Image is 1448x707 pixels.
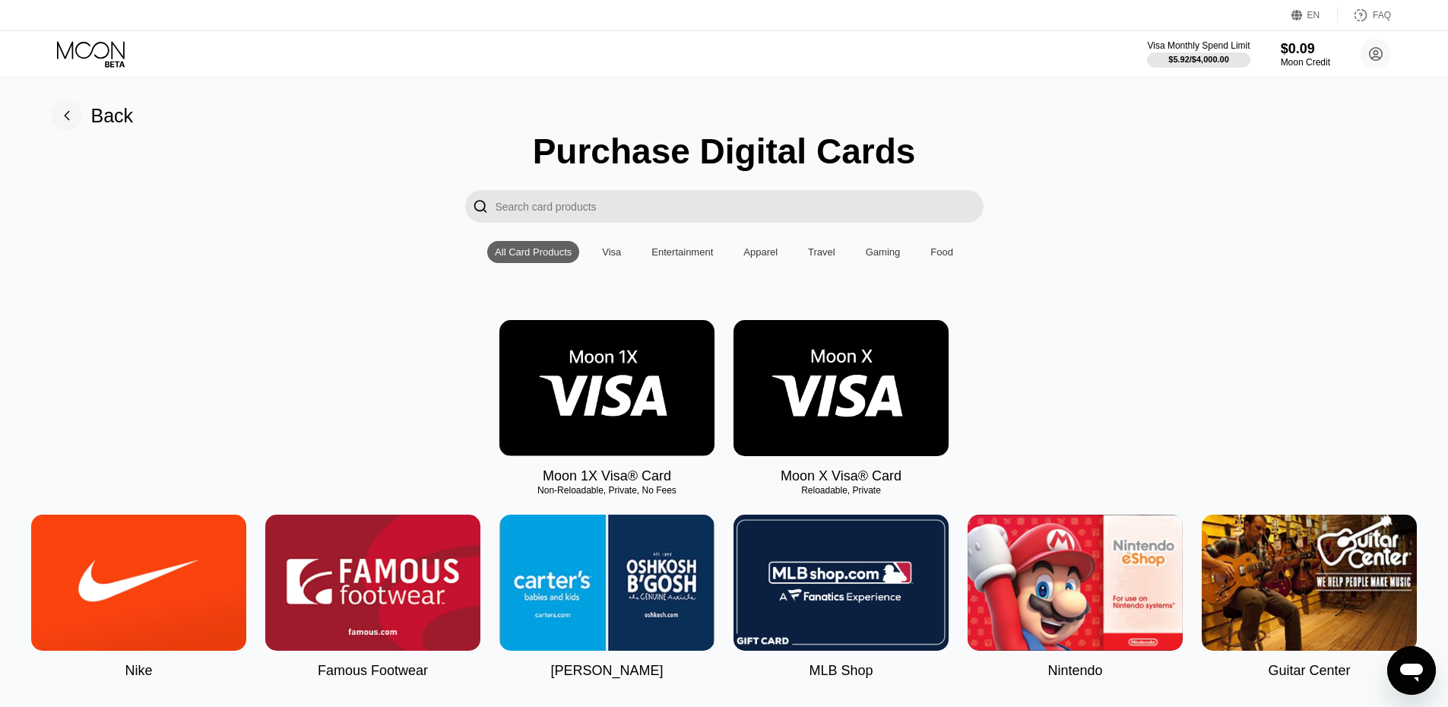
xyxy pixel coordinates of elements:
div: Gaming [858,241,908,263]
div:  [465,190,496,223]
div: MLB Shop [809,663,873,679]
div:  [473,198,488,215]
div: Apparel [743,246,778,258]
div: Travel [800,241,843,263]
div: Reloadable, Private [734,485,949,496]
div: Moon X Visa® Card [781,468,901,484]
div: All Card Products [495,246,572,258]
div: Non-Reloadable, Private, No Fees [499,485,714,496]
iframe: Button to launch messaging window [1387,646,1436,695]
div: Food [923,241,961,263]
div: Visa Monthly Spend Limit [1147,40,1250,51]
div: FAQ [1373,10,1391,21]
div: Travel [808,246,835,258]
div: Food [930,246,953,258]
div: Nike [125,663,152,679]
div: Visa [594,241,629,263]
div: Nintendo [1047,663,1102,679]
div: All Card Products [487,241,579,263]
div: Visa Monthly Spend Limit$5.92/$4,000.00 [1147,40,1250,68]
div: $0.09Moon Credit [1281,41,1330,68]
div: Entertainment [644,241,721,263]
div: FAQ [1338,8,1391,23]
div: Guitar Center [1268,663,1350,679]
div: Back [91,105,134,127]
div: Back [52,100,134,131]
div: Moon Credit [1281,57,1330,68]
div: $5.92 / $4,000.00 [1168,55,1229,64]
div: Visa [602,246,621,258]
div: EN [1291,8,1338,23]
div: Moon 1X Visa® Card [543,468,671,484]
input: Search card products [496,190,984,223]
div: Purchase Digital Cards [533,131,916,172]
div: [PERSON_NAME] [550,663,663,679]
div: Entertainment [651,246,713,258]
div: Gaming [866,246,901,258]
div: EN [1307,10,1320,21]
div: $0.09 [1281,41,1330,57]
div: Famous Footwear [318,663,428,679]
div: Apparel [736,241,785,263]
